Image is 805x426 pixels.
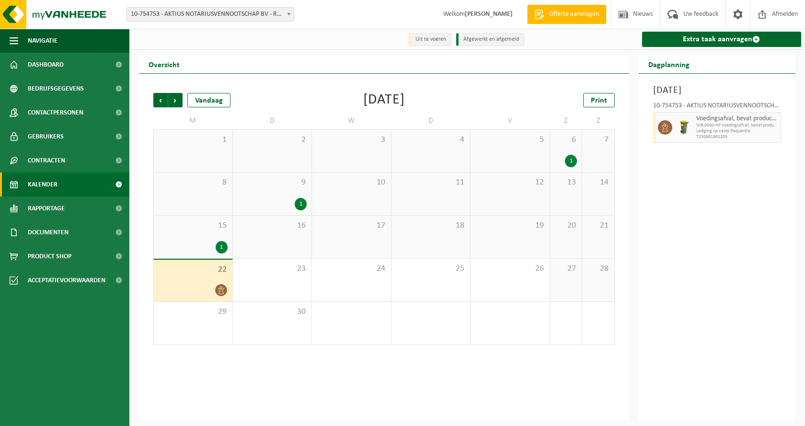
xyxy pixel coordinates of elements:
[555,135,577,145] span: 6
[317,220,386,231] span: 17
[465,11,513,18] strong: [PERSON_NAME]
[555,220,577,231] span: 20
[653,83,782,98] h3: [DATE]
[238,264,307,274] span: 23
[555,264,577,274] span: 27
[475,135,545,145] span: 5
[238,220,307,231] span: 16
[587,220,609,231] span: 21
[312,112,391,129] td: W
[295,198,307,210] div: 1
[28,196,65,220] span: Rapportage
[587,135,609,145] span: 7
[475,220,545,231] span: 19
[216,241,228,253] div: 1
[653,103,782,112] div: 10-754753 - AKTIUS NOTARIUSVENNOOTSCHAP BV - ROESELARE
[583,93,615,107] a: Print
[159,307,228,317] span: 29
[642,32,802,47] a: Extra taak aanvragen
[28,220,69,244] span: Documenten
[363,93,405,107] div: [DATE]
[408,33,451,46] li: Uit te voeren
[28,149,65,173] span: Contracten
[159,135,228,145] span: 1
[396,177,466,188] span: 11
[159,265,228,275] span: 22
[587,177,609,188] span: 14
[396,135,466,145] span: 4
[28,173,57,196] span: Kalender
[565,155,577,167] div: 1
[187,93,230,107] div: Vandaag
[591,97,607,104] span: Print
[238,307,307,317] span: 30
[28,125,64,149] span: Gebruikers
[677,120,691,135] img: WB-0060-HPE-GN-51
[28,244,71,268] span: Product Shop
[396,220,466,231] span: 18
[555,177,577,188] span: 13
[396,264,466,274] span: 25
[153,112,233,129] td: M
[475,177,545,188] span: 12
[550,112,582,129] td: Z
[28,53,64,77] span: Dashboard
[28,77,84,101] span: Bedrijfsgegevens
[475,264,545,274] span: 26
[456,33,524,46] li: Afgewerkt en afgemeld
[696,134,779,140] span: T250001992205
[127,8,294,21] span: 10-754753 - AKTIUS NOTARIUSVENNOOTSCHAP BV - ROESELARE
[28,101,83,125] span: Contactpersonen
[696,128,779,134] span: Lediging op vaste frequentie
[159,220,228,231] span: 15
[582,112,614,129] td: Z
[391,112,471,129] td: D
[28,268,105,292] span: Acceptatievoorwaarden
[168,93,183,107] span: Volgende
[238,177,307,188] span: 9
[139,55,189,73] h2: Overzicht
[126,7,294,22] span: 10-754753 - AKTIUS NOTARIUSVENNOOTSCHAP BV - ROESELARE
[317,135,386,145] span: 3
[153,93,168,107] span: Vorige
[639,55,699,73] h2: Dagplanning
[547,10,601,19] span: Offerte aanvragen
[696,115,779,123] span: Voedingsafval, bevat producten van dierlijke oorsprong, onverpakt, categorie 3
[317,177,386,188] span: 10
[471,112,550,129] td: V
[527,5,606,24] a: Offerte aanvragen
[317,264,386,274] span: 24
[238,135,307,145] span: 2
[159,177,228,188] span: 8
[28,29,57,53] span: Navigatie
[233,112,312,129] td: D
[587,264,609,274] span: 28
[696,123,779,128] span: WB-0060-HP voedingsafval, bevat producten van dierlijke oors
